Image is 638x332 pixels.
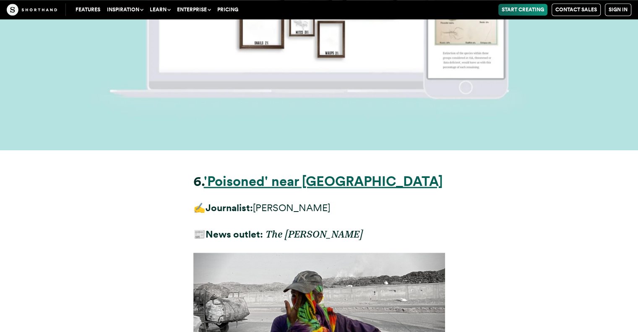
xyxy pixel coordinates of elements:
[193,200,445,216] p: ✍️ [PERSON_NAME]
[498,4,547,16] a: Start Creating
[552,3,601,16] a: Contact Sales
[605,3,631,16] a: Sign in
[193,173,204,189] strong: 6.
[206,228,263,240] strong: News outlet:
[174,4,214,16] button: Enterprise
[193,226,445,243] p: 📰
[266,228,363,240] em: The [PERSON_NAME]
[214,4,242,16] a: Pricing
[206,202,253,214] strong: Journalist:
[204,173,443,189] a: 'Poisoned' near [GEOGRAPHIC_DATA]
[104,4,146,16] button: Inspiration
[146,4,174,16] button: Learn
[7,4,57,16] img: The Craft
[72,4,104,16] a: Features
